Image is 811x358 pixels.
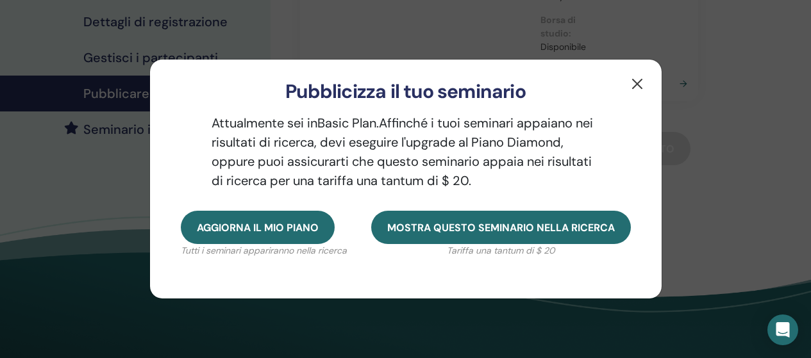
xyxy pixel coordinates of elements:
[767,314,798,345] div: Open Intercom Messenger
[181,244,347,257] p: Tutti i seminari appariranno nella ricerca
[371,244,631,257] p: Tariffa una tantum di $ 20
[181,113,631,190] p: Attualmente sei in Basic Plan. Affinché i tuoi seminari appaiano nei risultati di ricerca, devi e...
[197,221,319,234] span: Aggiorna il mio piano
[387,221,615,234] span: Mostra questo seminario nella ricerca
[371,211,631,244] button: Mostra questo seminario nella ricerca
[181,211,335,244] button: Aggiorna il mio piano
[171,80,641,103] h3: Pubblicizza il tuo seminario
